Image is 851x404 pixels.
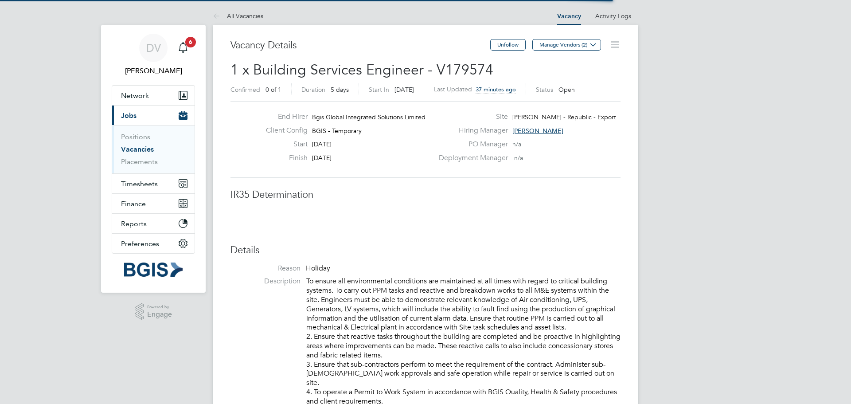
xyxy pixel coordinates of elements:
span: Holiday [306,264,330,273]
label: Start [259,140,308,149]
span: 0 of 1 [265,86,281,94]
a: Vacancies [121,145,154,153]
label: Last Updated [434,85,472,93]
span: Engage [147,311,172,318]
button: Unfollow [490,39,526,51]
a: Powered byEngage [135,303,172,320]
span: 37 minutes ago [476,86,516,93]
span: Davinia Vassel [112,66,195,76]
button: Reports [112,214,195,233]
label: Status [536,86,553,94]
span: DV [146,42,161,54]
button: Finance [112,194,195,213]
label: Reason [230,264,301,273]
label: PO Manager [433,140,508,149]
h3: Details [230,244,621,257]
span: [DATE] [394,86,414,94]
label: Site [433,112,508,122]
button: Timesheets [112,174,195,193]
span: n/a [512,140,521,148]
span: Network [121,91,149,100]
span: Preferences [121,239,159,248]
a: Positions [121,133,150,141]
label: Hiring Manager [433,126,508,135]
label: Deployment Manager [433,153,508,163]
button: Manage Vendors (2) [532,39,601,51]
button: Network [112,86,195,105]
h3: Vacancy Details [230,39,490,52]
button: Preferences [112,234,195,253]
a: Go to home page [112,263,195,277]
label: Finish [259,153,308,163]
span: 5 days [331,86,349,94]
span: 6 [185,37,196,47]
label: Client Config [259,126,308,135]
label: Description [230,277,301,286]
span: Timesheets [121,180,158,188]
a: All Vacancies [213,12,263,20]
label: Confirmed [230,86,260,94]
span: Finance [121,200,146,208]
a: 6 [174,34,192,62]
a: Placements [121,157,158,166]
button: Jobs [112,106,195,125]
label: End Hirer [259,112,308,122]
nav: Main navigation [101,25,206,293]
span: 1 x Building Services Engineer - V179574 [230,61,493,78]
a: DV[PERSON_NAME] [112,34,195,76]
span: Powered by [147,303,172,311]
span: n/a [514,154,523,162]
img: bgis-logo-retina.png [124,263,183,277]
span: [DATE] [312,140,332,148]
span: [PERSON_NAME] [512,127,563,135]
h3: IR35 Determination [230,188,621,201]
label: Start In [369,86,389,94]
span: Open [558,86,575,94]
span: BGIS - Temporary [312,127,362,135]
span: Jobs [121,111,137,120]
span: Reports [121,220,147,228]
span: [PERSON_NAME] - Republic - Export [512,113,616,121]
label: Duration [301,86,325,94]
span: [DATE] [312,154,332,162]
div: Jobs [112,125,195,173]
span: Bgis Global Integrated Solutions Limited [312,113,425,121]
a: Activity Logs [595,12,631,20]
a: Vacancy [557,12,581,20]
